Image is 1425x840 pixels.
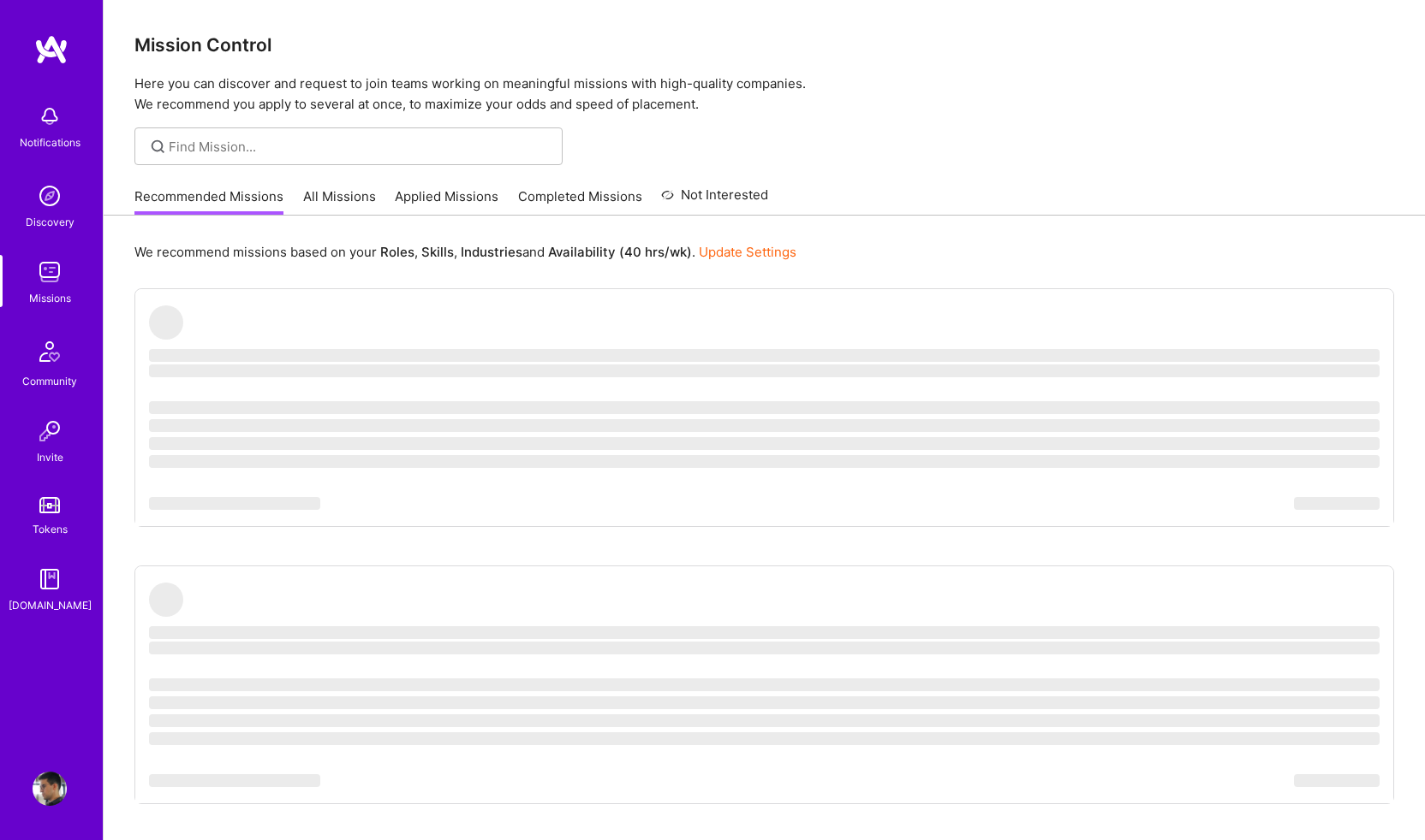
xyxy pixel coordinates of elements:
p: We recommend missions based on your , , and . [134,243,796,261]
div: Notifications [20,133,80,151]
a: User Avatar [28,772,71,806]
div: Missions [29,289,71,307]
img: Community [29,331,70,372]
input: Find Mission... [169,138,550,156]
div: Community [22,372,77,390]
img: User Avatar [33,772,67,806]
b: Roles [380,244,414,260]
b: Industries [461,244,522,260]
b: Availability (40 hrs/wk) [548,244,692,260]
a: Recommended Missions [134,187,283,216]
img: tokens [39,497,60,513]
img: bell [33,99,67,133]
h3: Mission Control [134,34,1394,56]
p: Here you can discover and request to join teams working on meaningful missions with high-quality ... [134,74,1394,115]
img: guide book [33,562,67,596]
img: logo [34,34,69,65]
i: icon SearchGrey [148,137,168,157]
img: Invite [33,414,67,448]
div: Tokens [33,520,68,538]
a: Update Settings [699,244,796,260]
img: discovery [33,179,67,213]
a: All Missions [303,187,376,216]
a: Completed Missions [518,187,642,216]
b: Skills [421,244,454,260]
a: Not Interested [661,185,768,216]
a: Applied Missions [395,187,498,216]
div: Discovery [26,213,75,231]
img: teamwork [33,255,67,289]
div: Invite [37,448,63,466]
div: [DOMAIN_NAME] [9,596,92,614]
